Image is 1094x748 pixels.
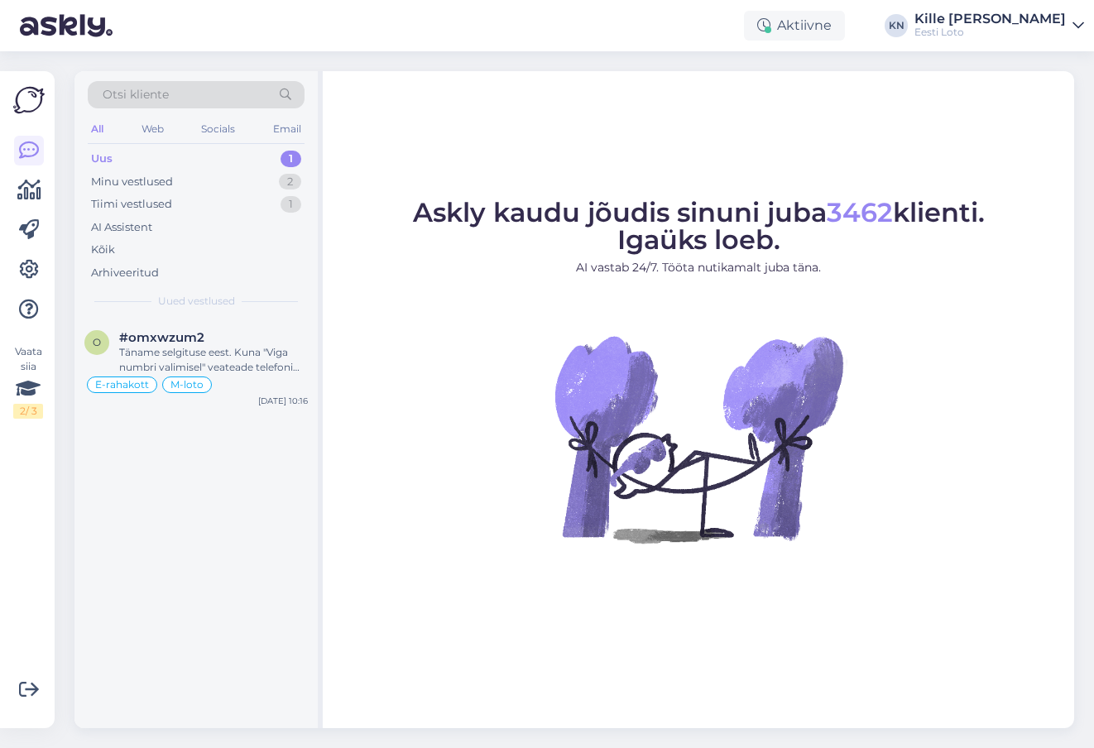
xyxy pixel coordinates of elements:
[270,118,305,140] div: Email
[138,118,167,140] div: Web
[281,196,301,213] div: 1
[413,196,985,256] span: Askly kaudu jõudis sinuni juba klienti. Igaüks loeb.
[13,344,43,419] div: Vaata siia
[281,151,301,167] div: 1
[914,26,1066,39] div: Eesti Loto
[158,294,235,309] span: Uued vestlused
[91,174,173,190] div: Minu vestlused
[744,11,845,41] div: Aktiivne
[279,174,301,190] div: 2
[827,196,893,228] span: 3462
[13,84,45,116] img: Askly Logo
[91,219,152,236] div: AI Assistent
[93,336,101,348] span: o
[95,380,149,390] span: E-rahakott
[258,395,308,407] div: [DATE] 10:16
[13,404,43,419] div: 2 / 3
[91,265,159,281] div: Arhiveeritud
[549,290,847,587] img: No Chat active
[91,242,115,258] div: Kõik
[119,345,308,375] div: Täname selgituse eest. Kuna "Viga numbri valimisel" veateade telefoni [PERSON_NAME] pileti ostmis...
[914,12,1084,39] a: Kille [PERSON_NAME]Eesti Loto
[413,259,985,276] p: AI vastab 24/7. Tööta nutikamalt juba täna.
[170,380,204,390] span: M-loto
[885,14,908,37] div: KN
[198,118,238,140] div: Socials
[103,86,169,103] span: Otsi kliente
[91,151,113,167] div: Uus
[88,118,107,140] div: All
[91,196,172,213] div: Tiimi vestlused
[119,330,204,345] span: #omxwzum2
[914,12,1066,26] div: Kille [PERSON_NAME]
